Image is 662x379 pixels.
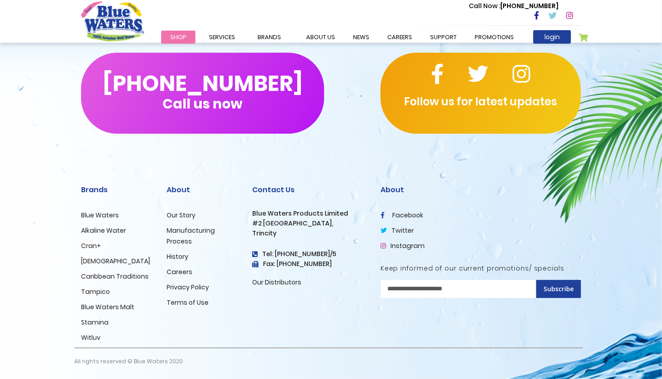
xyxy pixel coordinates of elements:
a: [DEMOGRAPHIC_DATA] [81,257,150,266]
a: facebook [381,211,423,220]
a: Terms of Use [167,298,209,307]
a: support [421,31,466,44]
span: Call Now : [469,1,500,10]
a: Cran+ [81,241,101,250]
a: News [344,31,378,44]
h3: Fax: [PHONE_NUMBER] [252,260,367,268]
a: Our Distributors [252,278,301,287]
a: login [533,30,571,44]
a: Blue Waters Malt [81,302,134,311]
a: Our Story [167,211,195,220]
h2: Brands [81,185,153,194]
a: Promotions [466,31,523,44]
span: Brands [258,33,281,41]
a: Manufacturing Process [167,226,215,246]
a: Instagram [381,241,425,250]
a: Tampico [81,287,110,296]
h2: Contact Us [252,185,367,194]
button: [PHONE_NUMBER]Call us now [81,53,324,134]
span: Call us now [163,101,243,106]
a: store logo [81,1,144,41]
a: Witluv [81,333,100,342]
a: Stamina [81,318,109,327]
h3: #2 [GEOGRAPHIC_DATA], [252,220,367,227]
h3: Trincity [252,230,367,237]
p: [PHONE_NUMBER] [469,1,558,11]
a: Privacy Policy [167,283,209,292]
p: Follow us for latest updates [381,94,581,110]
h4: Tel: [PHONE_NUMBER]/5 [252,250,367,258]
button: Subscribe [536,280,581,298]
h5: Keep informed of our current promotions/ specials [381,265,581,272]
span: Shop [170,33,186,41]
h2: About [381,185,581,194]
a: careers [378,31,421,44]
a: Blue Waters [81,211,119,220]
p: All rights reserved © Blue Waters 2020 [74,348,183,374]
span: Services [209,33,235,41]
a: History [167,252,188,261]
a: Caribbean Traditions [81,272,149,281]
a: Alkaline Water [81,226,126,235]
h2: About [167,185,239,194]
h3: Blue Waters Products Limited [252,210,367,217]
a: Careers [167,267,192,276]
a: twitter [381,226,414,235]
a: about us [297,31,344,44]
span: Subscribe [544,284,574,293]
